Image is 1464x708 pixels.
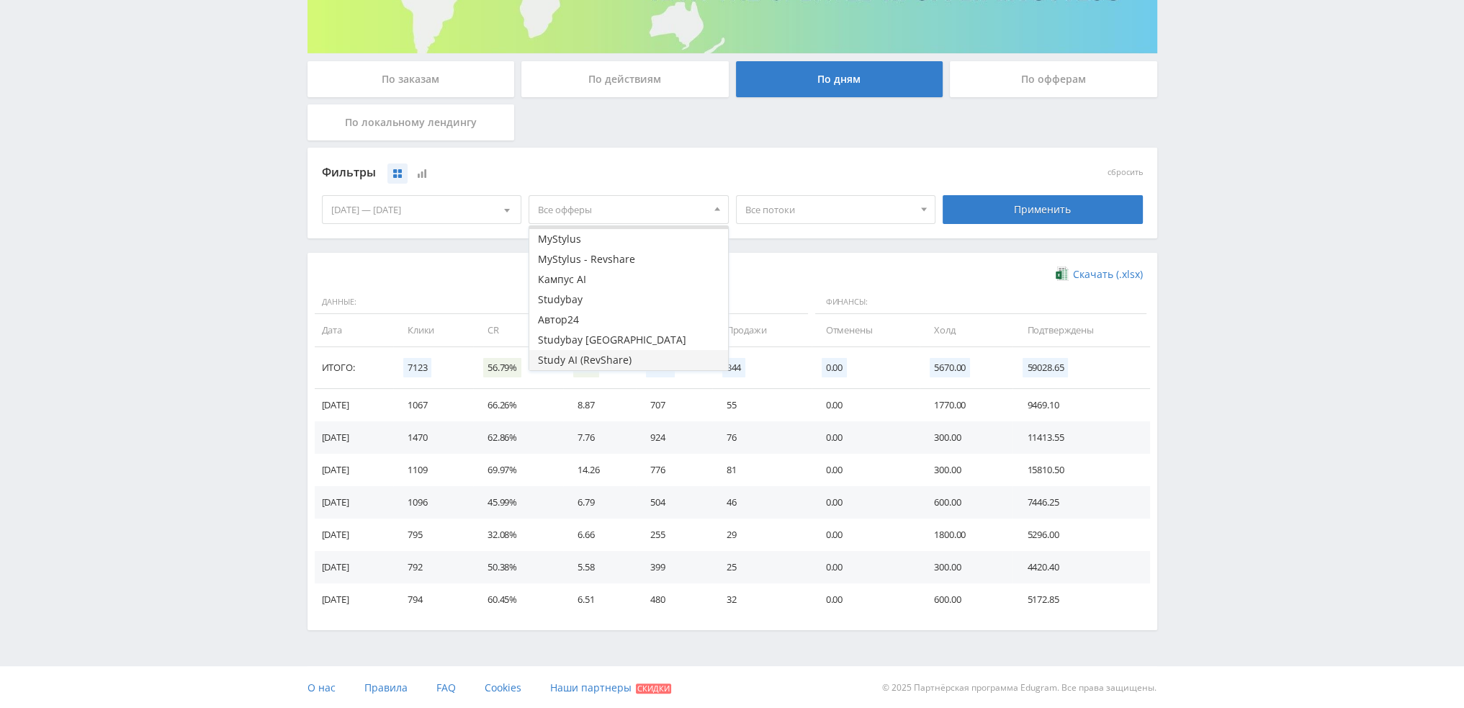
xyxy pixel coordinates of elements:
td: 0.00 [812,454,920,486]
td: 504 [636,486,711,519]
span: Cookies [485,681,521,694]
span: 56.79% [483,358,521,377]
span: Скачать (.xlsx) [1073,269,1143,280]
td: CR [473,314,563,346]
td: [DATE] [315,583,393,616]
td: 50.38% [473,551,563,583]
td: [DATE] [315,519,393,551]
td: Холд [920,314,1012,346]
td: 1800.00 [920,519,1012,551]
td: 300.00 [920,454,1012,486]
td: 776 [636,454,711,486]
div: По дням [736,61,943,97]
td: 7.76 [563,421,636,454]
button: MyStylus [529,229,728,249]
span: FAQ [436,681,456,694]
td: 6.66 [563,519,636,551]
td: 924 [636,421,711,454]
button: Studybay [529,290,728,310]
td: [DATE] [315,486,393,519]
td: 255 [636,519,711,551]
span: Все офферы [538,196,706,223]
td: 9469.10 [1012,389,1149,421]
td: 5172.85 [1012,583,1149,616]
td: 62.86% [473,421,563,454]
span: 0.00 [822,358,847,377]
img: xlsx [1056,266,1068,281]
td: 0.00 [812,389,920,421]
td: 32.08% [473,519,563,551]
td: 4420.40 [1012,551,1149,583]
td: 66.26% [473,389,563,421]
button: сбросить [1108,168,1143,177]
td: 1770.00 [920,389,1012,421]
td: 76 [712,421,812,454]
td: 46 [712,486,812,519]
td: 707 [636,389,711,421]
div: По действиям [521,61,729,97]
td: [DATE] [315,389,393,421]
td: Итого: [315,347,393,389]
td: 794 [393,583,473,616]
td: 0.00 [812,551,920,583]
td: 60.45% [473,583,563,616]
td: 55 [712,389,812,421]
td: Отменены [812,314,920,346]
td: 5.58 [563,551,636,583]
div: Применить [943,195,1143,224]
td: 7446.25 [1012,486,1149,519]
td: 0.00 [812,486,920,519]
button: Studybay [GEOGRAPHIC_DATA] [529,330,728,350]
td: 0.00 [812,421,920,454]
td: 1096 [393,486,473,519]
td: 399 [636,551,711,583]
td: 600.00 [920,583,1012,616]
td: 8.87 [563,389,636,421]
td: [DATE] [315,454,393,486]
button: Study AI (RevShare) [529,350,728,370]
div: Фильтры [322,162,936,184]
span: 5670.00 [930,358,970,377]
span: Данные: [315,290,633,315]
span: 344 [722,358,746,377]
td: 792 [393,551,473,583]
td: 1470 [393,421,473,454]
td: 0.00 [812,519,920,551]
td: 795 [393,519,473,551]
td: Подтверждены [1012,314,1149,346]
div: [DATE] — [DATE] [323,196,521,223]
span: Финансы: [815,290,1146,315]
td: Дата [315,314,393,346]
td: [DATE] [315,421,393,454]
td: 6.79 [563,486,636,519]
td: [DATE] [315,551,393,583]
span: Скидки [636,684,671,694]
div: По офферам [950,61,1157,97]
td: 300.00 [920,551,1012,583]
button: Автор24 [529,310,728,330]
td: 14.26 [563,454,636,486]
td: Продажи [712,314,812,346]
td: 0.00 [812,583,920,616]
td: 25 [712,551,812,583]
td: 32 [712,583,812,616]
td: 11413.55 [1012,421,1149,454]
span: 59028.65 [1023,358,1068,377]
td: 45.99% [473,486,563,519]
td: 300.00 [920,421,1012,454]
td: 1109 [393,454,473,486]
span: Все потоки [745,196,914,223]
span: Наши партнеры [550,681,632,694]
td: 6.51 [563,583,636,616]
td: 480 [636,583,711,616]
span: 7123 [403,358,431,377]
span: Правила [364,681,408,694]
button: MyStylus - Revshare [529,249,728,269]
td: 15810.50 [1012,454,1149,486]
td: Клики [393,314,473,346]
td: 81 [712,454,812,486]
button: Кампус AI [529,269,728,290]
td: 69.97% [473,454,563,486]
td: 5296.00 [1012,519,1149,551]
div: По локальному лендингу [307,104,515,140]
